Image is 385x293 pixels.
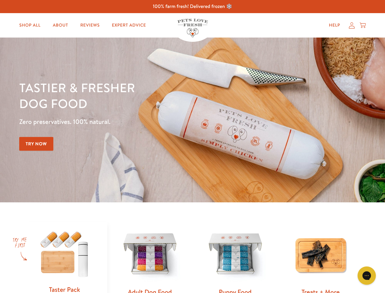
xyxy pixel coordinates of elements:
[75,19,104,31] a: Reviews
[355,264,379,287] iframe: Gorgias live chat messenger
[19,116,250,127] p: Zero preservatives. 100% natural.
[14,19,45,31] a: Shop All
[19,137,53,151] a: Try Now
[107,19,151,31] a: Expert Advice
[177,19,208,37] img: Pets Love Fresh
[48,19,73,31] a: About
[324,19,345,31] a: Help
[19,80,250,111] h1: Tastier & fresher dog food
